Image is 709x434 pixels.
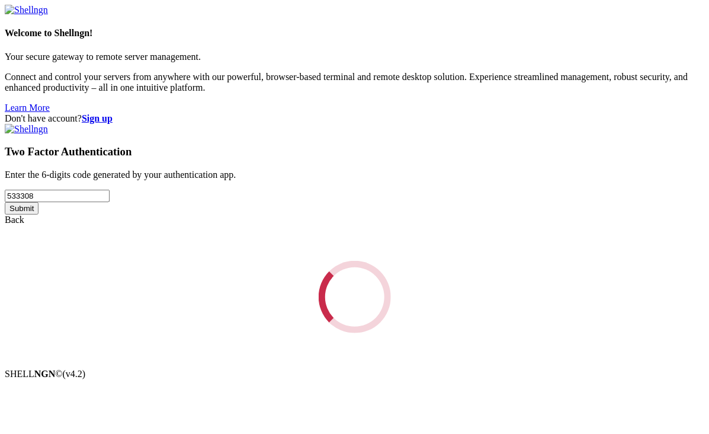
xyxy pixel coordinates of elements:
div: Don't have account? [5,113,704,124]
input: Submit [5,202,39,215]
a: Back [5,215,24,225]
img: Shellngn [5,5,48,15]
h4: Welcome to Shellngn! [5,28,704,39]
img: Shellngn [5,124,48,135]
a: Sign up [82,113,113,123]
p: Enter the 6-digits code generated by your authentication app. [5,170,704,180]
p: Connect and control your servers from anywhere with our powerful, browser-based terminal and remo... [5,72,704,93]
p: Your secure gateway to remote server management. [5,52,704,62]
b: NGN [34,369,56,379]
span: SHELL © [5,369,85,379]
input: Two factor code [5,190,110,202]
a: Learn More [5,103,50,113]
h3: Two Factor Authentication [5,145,704,158]
span: 4.2.0 [63,369,86,379]
div: Loading... [304,246,405,347]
